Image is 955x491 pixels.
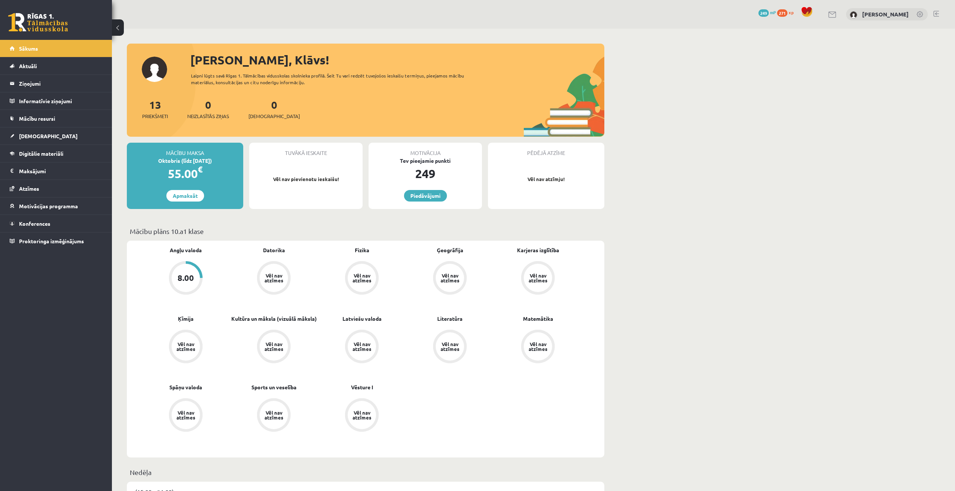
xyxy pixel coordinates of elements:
[318,261,406,296] a: Vēl nav atzīmes
[263,410,284,420] div: Vēl nav atzīmes
[166,190,204,202] a: Apmaksāt
[351,342,372,351] div: Vēl nav atzīmes
[777,9,797,15] a: 271 xp
[19,63,37,69] span: Aktuāli
[10,180,103,197] a: Atzīmes
[19,162,103,180] legend: Maksājumi
[169,383,202,391] a: Spāņu valoda
[777,9,788,17] span: 271
[404,190,447,202] a: Piedāvājumi
[369,165,482,183] div: 249
[127,143,243,157] div: Mācību maksa
[178,315,194,323] a: Ķīmija
[190,51,604,69] div: [PERSON_NAME], Klāvs!
[488,143,604,157] div: Pēdējā atzīme
[19,150,63,157] span: Digitālie materiāli
[248,113,300,120] span: [DEMOGRAPHIC_DATA]
[10,110,103,127] a: Mācību resursi
[318,330,406,365] a: Vēl nav atzīmes
[10,75,103,92] a: Ziņojumi
[527,273,548,283] div: Vēl nav atzīmes
[369,143,482,157] div: Motivācija
[19,203,78,209] span: Motivācijas programma
[142,398,230,433] a: Vēl nav atzīmes
[263,273,284,283] div: Vēl nav atzīmes
[789,9,793,15] span: xp
[351,273,372,283] div: Vēl nav atzīmes
[187,113,229,120] span: Neizlasītās ziņas
[10,127,103,145] a: [DEMOGRAPHIC_DATA]
[494,261,582,296] a: Vēl nav atzīmes
[231,315,317,323] a: Kultūra un māksla (vizuālā māksla)
[253,175,359,183] p: Vēl nav pievienotu ieskaišu!
[142,261,230,296] a: 8.00
[10,92,103,110] a: Informatīvie ziņojumi
[10,162,103,180] a: Maksājumi
[142,98,168,120] a: 13Priekšmeti
[406,330,494,365] a: Vēl nav atzīmes
[19,238,84,244] span: Proktoringa izmēģinājums
[492,175,601,183] p: Vēl nav atzīmju!
[230,330,318,365] a: Vēl nav atzīmes
[170,246,202,254] a: Angļu valoda
[249,143,363,157] div: Tuvākā ieskaite
[178,274,194,282] div: 8.00
[8,13,68,32] a: Rīgas 1. Tālmācības vidusskola
[437,315,463,323] a: Literatūra
[862,10,909,18] a: [PERSON_NAME]
[191,72,477,86] div: Laipni lūgts savā Rīgas 1. Tālmācības vidusskolas skolnieka profilā. Šeit Tu vari redzēt tuvojošo...
[175,410,196,420] div: Vēl nav atzīmes
[127,157,243,165] div: Oktobris (līdz [DATE])
[439,273,460,283] div: Vēl nav atzīmes
[130,467,601,477] p: Nedēļa
[10,57,103,75] a: Aktuāli
[263,246,285,254] a: Datorika
[248,98,300,120] a: 0[DEMOGRAPHIC_DATA]
[230,261,318,296] a: Vēl nav atzīmes
[175,342,196,351] div: Vēl nav atzīmes
[130,226,601,236] p: Mācību plāns 10.a1 klase
[19,133,78,139] span: [DEMOGRAPHIC_DATA]
[439,342,460,351] div: Vēl nav atzīmes
[251,383,297,391] a: Sports un veselība
[19,115,55,122] span: Mācību resursi
[758,9,769,17] span: 249
[19,45,38,52] span: Sākums
[19,220,50,227] span: Konferences
[198,164,203,175] span: €
[19,92,103,110] legend: Informatīvie ziņojumi
[351,383,373,391] a: Vēsture I
[318,398,406,433] a: Vēl nav atzīmes
[351,410,372,420] div: Vēl nav atzīmes
[342,315,382,323] a: Latviešu valoda
[10,145,103,162] a: Digitālie materiāli
[494,330,582,365] a: Vēl nav atzīmes
[355,246,369,254] a: Fizika
[19,75,103,92] legend: Ziņojumi
[758,9,776,15] a: 249 mP
[142,113,168,120] span: Priekšmeti
[437,246,463,254] a: Ģeogrāfija
[527,342,548,351] div: Vēl nav atzīmes
[10,215,103,232] a: Konferences
[10,232,103,250] a: Proktoringa izmēģinājums
[142,330,230,365] a: Vēl nav atzīmes
[770,9,776,15] span: mP
[406,261,494,296] a: Vēl nav atzīmes
[850,11,857,19] img: Klāvs Krūziņš
[230,398,318,433] a: Vēl nav atzīmes
[187,98,229,120] a: 0Neizlasītās ziņas
[19,185,39,192] span: Atzīmes
[127,165,243,183] div: 55.00
[369,157,482,165] div: Tev pieejamie punkti
[263,342,284,351] div: Vēl nav atzīmes
[10,197,103,215] a: Motivācijas programma
[517,246,559,254] a: Karjeras izglītība
[523,315,553,323] a: Matemātika
[10,40,103,57] a: Sākums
